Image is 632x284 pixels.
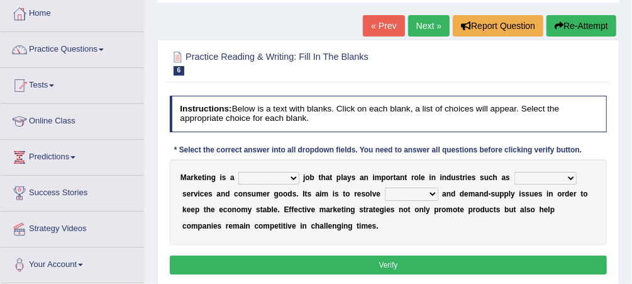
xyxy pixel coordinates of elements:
[191,190,194,198] b: r
[369,205,374,214] b: a
[1,212,144,243] a: Strategy Videos
[260,205,263,214] b: t
[419,173,421,182] b: l
[550,205,555,214] b: p
[174,66,185,76] span: 6
[195,205,199,214] b: p
[283,190,287,198] b: o
[289,205,292,214] b: f
[225,190,230,198] b: d
[330,205,333,214] b: r
[380,205,384,214] b: g
[524,205,526,214] b: l
[456,173,460,182] b: s
[232,205,236,214] b: n
[240,222,244,230] b: a
[491,190,496,198] b: s
[391,173,394,182] b: r
[479,190,484,198] b: n
[204,190,209,198] b: e
[346,205,350,214] b: n
[281,222,283,230] b: i
[489,190,491,198] b: -
[341,173,343,182] b: l
[202,222,207,230] b: a
[529,190,534,198] b: u
[375,205,380,214] b: e
[489,205,494,214] b: c
[521,190,526,198] b: s
[204,173,206,182] b: i
[218,222,222,230] b: s
[440,173,442,182] b: i
[373,205,375,214] b: t
[170,145,587,157] div: * Select the correct answer into all dropdown fields. You need to answer all questions before cli...
[206,205,211,214] b: h
[485,205,489,214] b: u
[468,190,475,198] b: m
[1,140,144,171] a: Predictions
[298,205,302,214] b: c
[519,190,521,198] b: i
[243,222,245,230] b: i
[311,222,316,230] b: c
[452,173,456,182] b: u
[446,190,451,198] b: n
[544,205,548,214] b: e
[464,190,468,198] b: e
[321,173,326,182] b: h
[376,190,380,198] b: e
[584,190,588,198] b: o
[279,190,283,198] b: o
[480,205,485,214] b: d
[574,190,577,198] b: r
[180,104,231,113] b: Instructions:
[362,190,366,198] b: s
[431,173,436,182] b: n
[170,49,441,76] h2: Practice Reading & Writing: Fill In The Blanks
[233,222,240,230] b: m
[365,190,370,198] b: o
[319,173,321,182] b: t
[426,205,430,214] b: y
[204,205,206,214] b: t
[442,190,446,198] b: a
[460,190,464,198] b: d
[376,222,378,230] b: .
[328,222,333,230] b: e
[194,173,198,182] b: k
[247,190,252,198] b: s
[534,190,538,198] b: e
[446,173,451,182] b: d
[472,173,476,182] b: s
[509,205,513,214] b: u
[375,173,382,182] b: m
[211,222,213,230] b: i
[211,173,216,182] b: g
[468,205,473,214] b: p
[400,173,404,182] b: n
[187,222,191,230] b: o
[267,205,271,214] b: b
[504,190,509,198] b: p
[292,190,297,198] b: s
[200,190,204,198] b: c
[319,190,321,198] b: i
[494,205,496,214] b: t
[484,190,488,198] b: d
[419,205,424,214] b: n
[308,190,312,198] b: s
[495,190,499,198] b: u
[411,173,414,182] b: r
[462,173,465,182] b: r
[202,173,204,182] b: t
[207,173,211,182] b: n
[170,256,607,274] button: Verify
[198,173,202,182] b: e
[453,15,543,37] button: Report Question
[216,190,221,198] b: a
[386,173,391,182] b: o
[502,173,506,182] b: a
[274,222,279,230] b: e
[357,190,362,198] b: e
